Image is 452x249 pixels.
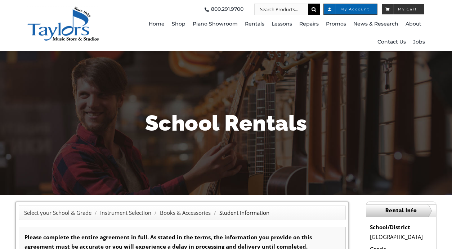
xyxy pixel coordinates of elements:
span: Repairs [299,18,319,30]
a: Repairs [299,15,319,33]
span: 800.291.9700 [211,4,243,15]
a: Home [149,15,165,33]
select: Zoom [154,2,205,9]
span: Jobs [413,36,425,48]
span: / [153,209,158,216]
span: Home [149,18,165,30]
span: About [406,18,421,30]
a: Rentals [245,15,264,33]
a: My Account [323,4,377,15]
span: Promos [326,18,346,30]
li: [GEOGRAPHIC_DATA] [370,232,426,241]
a: Shop [172,15,185,33]
nav: Top Right [130,4,425,15]
input: Page [60,1,79,9]
a: Piano Showroom [193,15,238,33]
a: Books & Accessories [160,209,211,216]
span: My Account [331,8,370,11]
input: Search Products... [254,4,308,15]
h1: School Rentals [15,108,437,138]
a: News & Research [353,15,398,33]
a: 800.291.9700 [202,4,243,15]
li: Student Information [219,208,269,217]
a: taylors-music-store-west-chester [27,5,99,13]
span: / [93,209,99,216]
span: News & Research [353,18,398,30]
span: Contact Us [377,36,406,48]
a: Instrument Selection [100,209,151,216]
a: About [406,15,421,33]
span: of 2 [79,2,90,10]
a: Promos [326,15,346,33]
a: My Cart [381,4,425,15]
input: Search [308,4,320,15]
li: School/District [370,222,426,232]
span: Piano Showroom [193,18,238,30]
a: Contact Us [377,33,406,51]
span: My Cart [389,8,417,11]
a: Select your School & Grade [24,209,91,216]
a: Jobs [413,33,425,51]
a: Lessons [272,15,292,33]
span: Shop [172,18,185,30]
span: Rentals [245,18,264,30]
h2: Rental Info [366,204,436,217]
span: / [212,209,218,216]
nav: Main Menu [130,15,425,51]
span: Lessons [272,18,292,30]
